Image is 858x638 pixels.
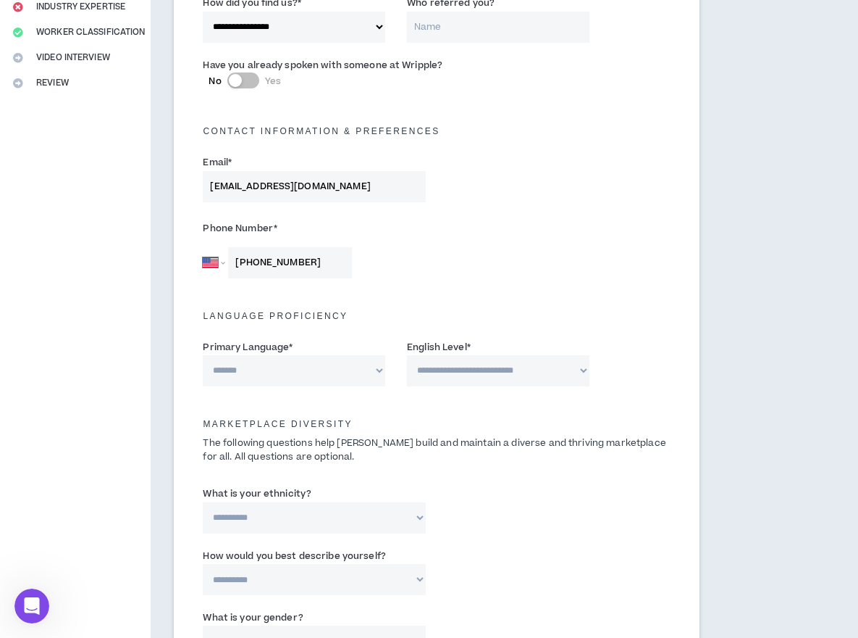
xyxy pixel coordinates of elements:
h5: Language Proficiency [192,311,681,321]
span: No [209,75,221,88]
button: NoYes [227,72,259,88]
label: Phone Number [203,217,426,240]
label: What is your ethnicity? [203,482,311,505]
h5: Marketplace Diversity [192,419,681,429]
input: Name [407,12,589,43]
label: What is your gender? [203,606,303,629]
label: How would you best describe yourself? [203,544,385,568]
input: Enter Email [203,171,426,202]
iframe: Intercom live chat [14,589,49,623]
span: Yes [265,75,281,88]
label: Primary Language [203,336,293,359]
h5: Contact Information & preferences [192,126,681,136]
label: Have you already spoken with someone at Wripple? [203,54,442,77]
label: Email [203,151,232,174]
p: The following questions help [PERSON_NAME] build and maintain a diverse and thriving marketplace ... [192,436,681,464]
label: English Level [407,336,471,359]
